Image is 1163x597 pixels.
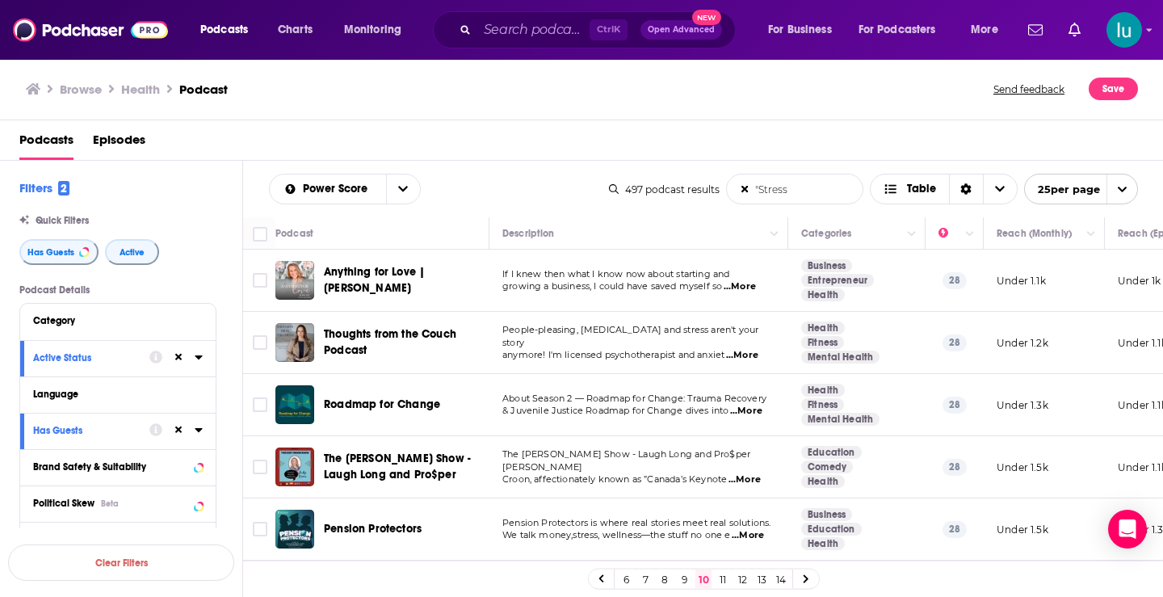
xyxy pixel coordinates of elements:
[19,127,73,160] span: Podcasts
[801,336,844,349] a: Fitness
[502,224,554,243] div: Description
[502,473,727,485] span: Croon, affectionately known as ”Canada’s Keynote
[960,225,980,244] button: Column Actions
[502,405,728,416] span: & Juvenile Justice Roadmap for Change dives into
[1024,174,1138,204] button: open menu
[801,224,851,243] div: Categories
[728,473,761,486] span: ...More
[801,398,844,411] a: Fitness
[801,508,852,521] a: Business
[20,522,216,558] button: Show More
[997,274,1046,288] p: Under 1.1k
[33,310,203,330] button: Category
[502,280,722,292] span: growing a business, I could have saved myself so
[1025,177,1100,202] span: 25 per page
[179,82,228,97] h3: Podcast
[344,19,401,41] span: Monitoring
[997,398,1048,412] p: Under 1.3k
[768,19,832,41] span: For Business
[101,498,119,509] div: Beta
[253,460,267,474] span: Toggle select row
[275,224,313,243] div: Podcast
[1118,274,1161,288] p: Under 1k
[121,82,160,97] h1: Health
[333,17,422,43] button: open menu
[637,570,653,589] a: 7
[801,274,874,287] a: Entrepreneur
[33,384,203,404] button: Language
[33,420,149,440] button: Has Guests
[1062,16,1087,44] a: Show notifications dropdown
[1106,12,1142,48] button: Show profile menu
[502,393,766,404] span: About Season 2 — Roadmap for Change: Trauma Recovery
[27,248,74,257] span: Has Guests
[33,493,203,513] button: Political SkewBeta
[253,397,267,412] span: Toggle select row
[715,570,731,589] a: 11
[657,570,673,589] a: 8
[801,460,853,473] a: Comedy
[765,225,784,244] button: Column Actions
[1108,510,1147,549] div: Open Intercom Messenger
[275,510,314,549] img: Pension Protectors
[58,181,69,195] span: 2
[8,544,234,581] button: Clear Filters
[640,20,722,40] button: Open AdvancedNew
[253,522,267,536] span: Toggle select row
[386,174,420,204] button: open menu
[590,19,628,40] span: Ctrl K
[1106,12,1142,48] img: User Profile
[757,17,852,43] button: open menu
[477,17,590,43] input: Search podcasts, credits, & more...
[997,224,1072,243] div: Reach (Monthly)
[275,323,314,362] img: Thoughts from the Couch Podcast
[959,17,1018,43] button: open menu
[801,475,845,488] a: Health
[267,17,322,43] a: Charts
[502,349,724,360] span: anymore! I'm licensed psychotherapist and anxiet
[907,183,936,195] span: Table
[275,261,314,300] img: Anything for Love | Katie Grimes
[324,522,422,536] span: Pension Protectors
[324,264,484,296] a: Anything for Love | [PERSON_NAME]
[1106,12,1142,48] span: Logged in as lusodano
[618,570,634,589] a: 6
[997,336,1048,350] p: Under 1.2k
[33,425,139,436] div: Has Guests
[801,446,862,459] a: Education
[33,352,139,364] div: Active Status
[801,413,880,426] a: Mental Health
[1022,16,1049,44] a: Show notifications dropdown
[1089,78,1138,100] button: Save
[801,288,845,301] a: Health
[938,224,961,243] div: Power Score
[448,11,751,48] div: Search podcasts, credits, & more...
[324,327,456,357] span: Thoughts from the Couch Podcast
[848,17,959,43] button: open menu
[33,456,203,477] button: Brand Safety & Suitability
[943,334,967,351] p: 28
[275,385,314,424] a: Roadmap for Change
[60,82,102,97] a: Browse
[33,389,192,400] div: Language
[324,326,484,359] a: Thoughts from the Couch Podcast
[730,405,762,418] span: ...More
[200,19,248,41] span: Podcasts
[13,15,168,45] img: Podchaser - Follow, Share and Rate Podcasts
[33,498,94,509] span: Political Skew
[275,448,314,486] img: The Judy Croon Show - Laugh Long and Pro$per
[692,10,721,25] span: New
[253,273,267,288] span: Toggle select row
[676,570,692,589] a: 9
[270,183,386,195] button: open menu
[801,537,845,550] a: Health
[1081,225,1101,244] button: Column Actions
[324,521,422,537] a: Pension Protectors
[732,529,764,542] span: ...More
